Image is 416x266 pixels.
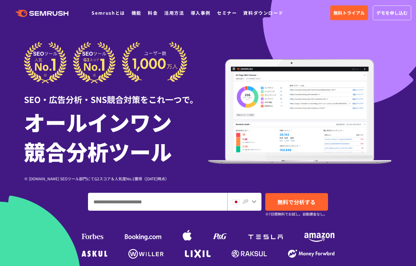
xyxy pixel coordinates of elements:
[265,211,327,217] small: ※7日間無料でお試し。自動課金なし。
[191,10,211,16] a: 導入事例
[88,193,227,210] input: ドメイン、キーワードまたはURLを入力してください
[92,10,125,16] a: Semrushとは
[24,107,208,166] h1: オールインワン 競合分析ツール
[164,10,184,16] a: 活用方法
[242,197,248,205] span: JP
[217,10,237,16] a: セミナー
[243,10,283,16] a: 資料ダウンロード
[24,176,208,182] div: ※ [DOMAIN_NAME] SEOツール部門にてG2スコア＆人気度No.1獲得（[DATE]時点）
[24,83,208,106] div: SEO・広告分析・SNS競合対策をこれ一つで。
[333,9,365,16] span: 無料トライアル
[132,10,141,16] a: 機能
[330,5,368,20] a: 無料トライアル
[265,193,328,211] a: 無料で分析する
[373,5,411,20] a: デモを申し込む
[277,198,316,206] span: 無料で分析する
[148,10,158,16] a: 料金
[376,9,408,16] span: デモを申し込む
